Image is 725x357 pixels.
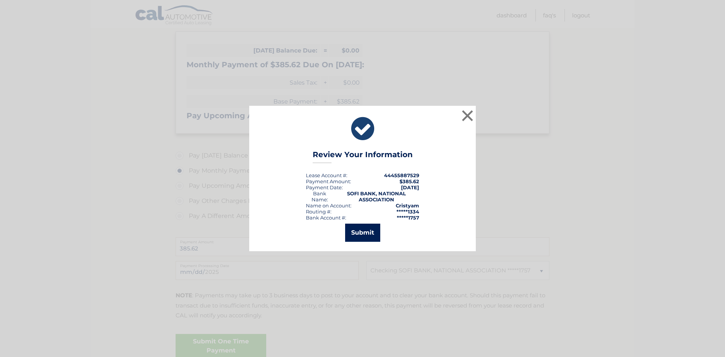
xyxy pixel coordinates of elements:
button: × [460,108,475,123]
span: $385.62 [400,178,419,184]
strong: 44455887529 [384,172,419,178]
div: Name on Account: [306,202,352,209]
button: Submit [345,224,380,242]
strong: SOFI BANK, NATIONAL ASSOCIATION [347,190,406,202]
div: Bank Account #: [306,215,346,221]
h3: Review Your Information [313,150,413,163]
span: Payment Date [306,184,342,190]
div: : [306,184,343,190]
div: Bank Name: [306,190,333,202]
div: Payment Amount: [306,178,351,184]
div: Lease Account #: [306,172,347,178]
span: [DATE] [401,184,419,190]
strong: Cristyam [396,202,419,209]
div: Routing #: [306,209,332,215]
